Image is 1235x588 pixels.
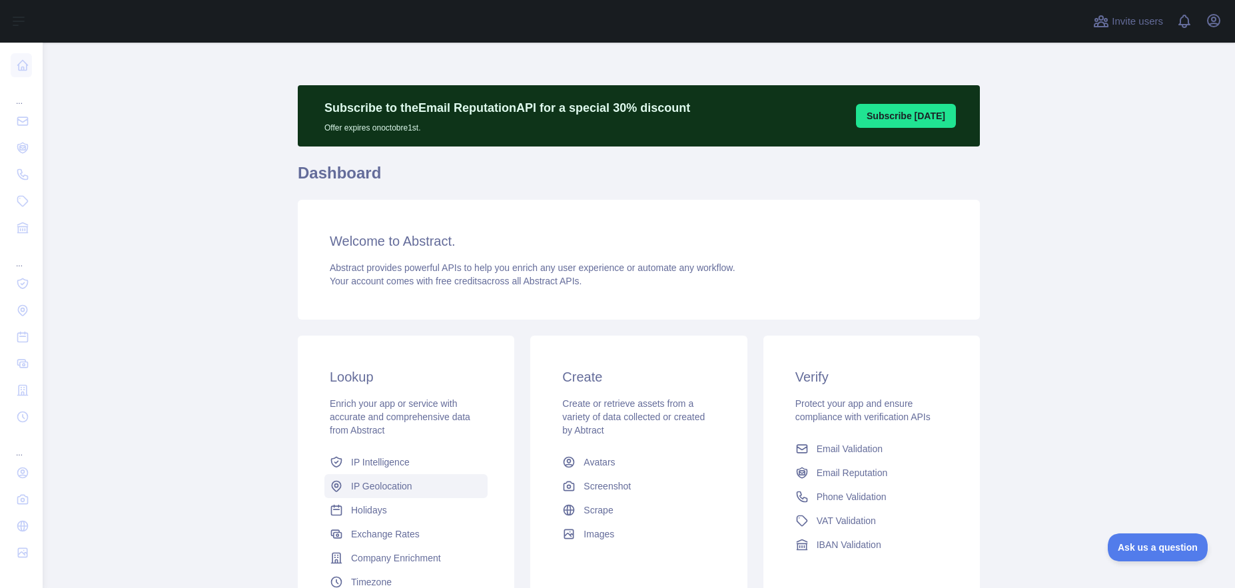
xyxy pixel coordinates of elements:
[330,276,582,286] span: Your account comes with across all Abstract APIs.
[817,490,887,503] span: Phone Validation
[11,432,32,458] div: ...
[817,466,888,479] span: Email Reputation
[351,551,441,565] span: Company Enrichment
[324,99,690,117] p: Subscribe to the Email Reputation API for a special 30 % discount
[324,498,488,522] a: Holidays
[584,503,613,517] span: Scrape
[11,80,32,107] div: ...
[817,442,883,455] span: Email Validation
[795,368,948,386] h3: Verify
[298,162,980,194] h1: Dashboard
[790,509,953,533] a: VAT Validation
[557,450,720,474] a: Avatars
[1112,14,1163,29] span: Invite users
[1108,533,1208,561] iframe: Toggle Customer Support
[330,368,482,386] h3: Lookup
[351,503,387,517] span: Holidays
[11,242,32,269] div: ...
[330,262,735,273] span: Abstract provides powerful APIs to help you enrich any user experience or automate any workflow.
[436,276,482,286] span: free credits
[795,398,931,422] span: Protect your app and ensure compliance with verification APIs
[351,527,420,541] span: Exchange Rates
[790,533,953,557] a: IBAN Validation
[330,398,470,436] span: Enrich your app or service with accurate and comprehensive data from Abstract
[330,232,948,250] h3: Welcome to Abstract.
[856,104,956,128] button: Subscribe [DATE]
[351,479,412,493] span: IP Geolocation
[324,522,488,546] a: Exchange Rates
[562,368,715,386] h3: Create
[790,461,953,485] a: Email Reputation
[584,527,614,541] span: Images
[557,498,720,522] a: Scrape
[324,474,488,498] a: IP Geolocation
[324,117,690,133] p: Offer expires on octobre 1st.
[1090,11,1166,32] button: Invite users
[562,398,705,436] span: Create or retrieve assets from a variety of data collected or created by Abtract
[324,450,488,474] a: IP Intelligence
[584,479,631,493] span: Screenshot
[557,474,720,498] a: Screenshot
[557,522,720,546] a: Images
[817,514,876,527] span: VAT Validation
[584,455,615,469] span: Avatars
[790,437,953,461] a: Email Validation
[351,455,410,469] span: IP Intelligence
[324,546,488,570] a: Company Enrichment
[790,485,953,509] a: Phone Validation
[817,538,881,551] span: IBAN Validation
